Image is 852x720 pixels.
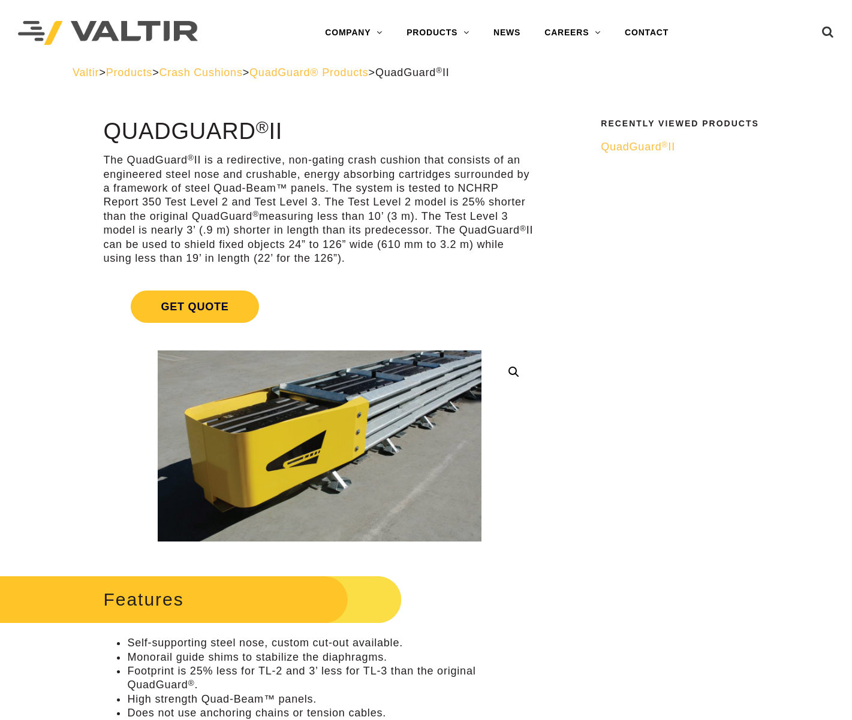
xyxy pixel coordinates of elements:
[73,66,99,78] a: Valtir
[127,651,535,664] li: Monorail guide shims to stabilize the diaphragms.
[532,21,613,45] a: CAREERS
[613,21,681,45] a: CONTACT
[375,66,450,78] span: QuadGuard II
[131,291,258,323] span: Get Quote
[73,66,779,80] div: > > > >
[436,66,442,75] sup: ®
[252,210,259,219] sup: ®
[127,636,535,650] li: Self-supporting steel nose, custom cut-out available.
[103,153,535,265] p: The QuadGuard II is a redirective, non-gating crash cushion that consists of an engineered steel ...
[188,153,194,162] sup: ®
[481,21,532,45] a: NEWS
[127,706,535,720] li: Does not use anchoring chains or tension cables.
[159,66,242,78] a: Crash Cushions
[249,66,369,78] a: QuadGuard® Products
[395,21,481,45] a: PRODUCTS
[127,692,535,706] li: High strength Quad-Beam™ panels.
[662,140,669,149] sup: ®
[127,664,535,692] li: Footprint is 25% less for TL-2 and 3’ less for TL-3 than the original QuadGuard .
[601,141,675,153] span: QuadGuard II
[103,276,535,337] a: Get Quote
[106,66,152,78] a: Products
[520,224,526,233] sup: ®
[313,21,395,45] a: COMPANY
[601,119,772,128] h2: Recently Viewed Products
[103,119,535,144] h1: QuadGuard II
[601,140,772,154] a: QuadGuard®II
[256,117,269,137] sup: ®
[188,679,195,688] sup: ®
[18,21,198,46] img: Valtir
